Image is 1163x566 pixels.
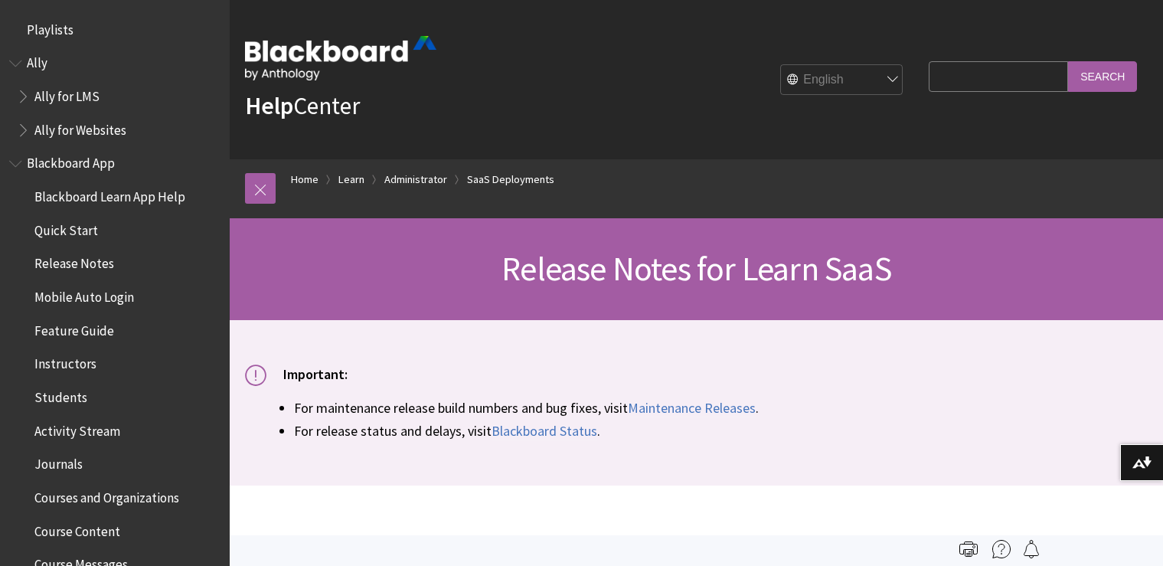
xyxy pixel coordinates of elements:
[9,51,221,143] nav: Book outline for Anthology Ally Help
[245,90,360,121] a: HelpCenter
[34,384,87,405] span: Students
[34,418,120,439] span: Activity Stream
[959,540,978,558] img: Print
[34,284,134,305] span: Mobile Auto Login
[781,64,903,95] select: Site Language Selector
[294,420,1148,441] li: For release status and delays, visit .
[34,452,83,473] span: Journals
[384,170,447,189] a: Administrator
[283,365,348,383] span: Important:
[628,399,756,417] a: Maintenance Releases
[492,422,597,440] a: Blackboard Status
[467,170,554,189] a: SaaS Deployments
[34,117,126,138] span: Ally for Websites
[27,151,115,172] span: Blackboard App
[245,36,436,80] img: Blackboard by Anthology
[291,170,319,189] a: Home
[34,218,98,238] span: Quick Start
[501,247,891,290] span: Release Notes for Learn SaaS
[34,485,179,505] span: Courses and Organizations
[34,318,114,339] span: Feature Guide
[34,184,185,204] span: Blackboard Learn App Help
[27,51,47,71] span: Ally
[245,90,293,121] strong: Help
[1068,61,1137,91] input: Search
[27,17,74,38] span: Playlists
[1022,540,1040,558] img: Follow this page
[34,519,120,539] span: Course Content
[9,17,221,43] nav: Book outline for Playlists
[34,251,114,272] span: Release Notes
[34,83,100,104] span: Ally for LMS
[294,398,1148,418] li: For maintenance release build numbers and bug fixes, visit .
[338,170,364,189] a: Learn
[992,540,1011,558] img: More help
[34,352,96,372] span: Instructors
